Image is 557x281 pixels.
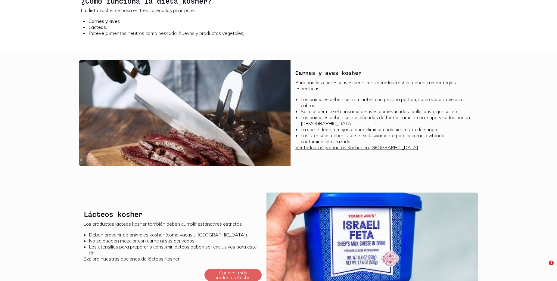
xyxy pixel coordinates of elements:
b: Carnes y aves kosher [295,69,362,76]
li: Los animales deben ser sacrificados de forma humanitaria, supervisados por un [DEMOGRAPHIC_DATA]. [301,114,473,126]
b: Lácteos kosher [84,210,143,218]
button: Conocer más productos Kosher [204,269,262,281]
span: 1 [549,261,554,265]
li: Los utensilios deben usarse exclusivamente para la carne, evitando contaminación cruzada. [301,132,473,144]
p: Para que las carnes y aves sean consideradas kosher, deben cumplir reglas específicas: [295,79,473,91]
b: Carnes y aves. [89,18,121,24]
li: Deben provenir de animales kosher (como vacas u [GEOGRAPHIC_DATA]) [89,232,262,238]
li: No se pueden mezclar con carne ni sus derivados. [89,238,262,244]
li: (alimentos neutros como pescado, huevos y productos vegetales) [89,30,476,36]
iframe: Intercom live chat [537,261,551,275]
a: Explora nuestras opciones de lácteos Kosher [84,256,179,262]
b: Pareve [89,30,104,36]
li: Solo se permite el consumo de aves domesticadas (pollo, pavo, ganso, etc.). [301,108,473,114]
iframe: Intercom notifications mensaje [437,133,557,259]
b: Lácteos. [89,24,107,30]
li: Los animales deben ser rumiantes con pezuña partida, como vacas, ovejas o cabras. [301,96,473,108]
a: Ver todos los productos Kosher en [GEOGRAPHIC_DATA] [295,144,418,150]
p: La dieta kosher se basa en tres categorías principales: [81,7,476,13]
li: Los utensilios para preparar o consumir lácteos deben ser exclusivos para este fin. [89,244,262,256]
li: La carne debe remojarse para eliminar cualquier rastro de sangre. [301,126,473,132]
p: Los productos lácteos kosher también deben cumplir estándares estrictos: [84,221,262,227]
